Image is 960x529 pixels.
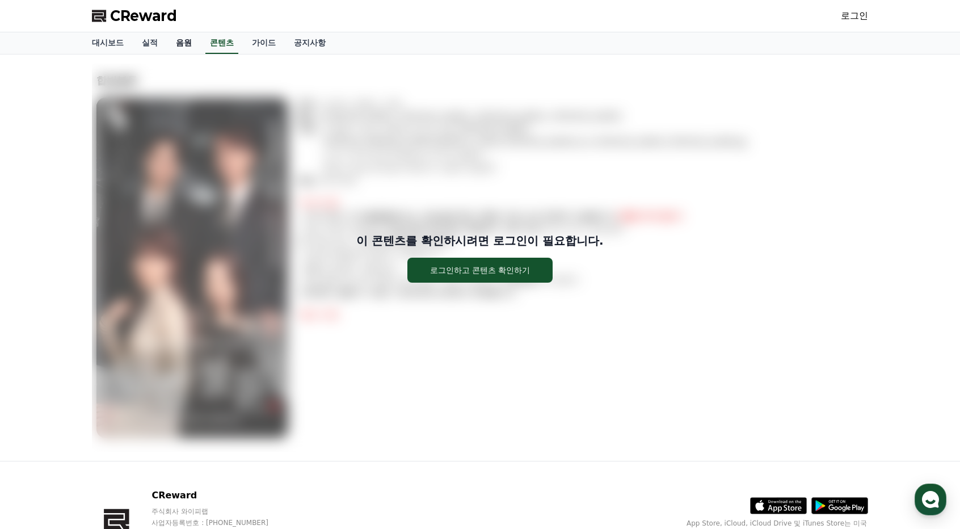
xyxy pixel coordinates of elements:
[167,32,201,54] a: 음원
[151,489,290,502] p: CReward
[83,32,133,54] a: 대시보드
[151,518,290,527] p: 사업자등록번호 : [PHONE_NUMBER]
[146,360,218,388] a: 설정
[205,32,238,54] a: 콘텐츠
[133,32,167,54] a: 실적
[92,7,177,25] a: CReward
[285,32,335,54] a: 공지사항
[243,32,285,54] a: 가이드
[104,377,117,387] span: 대화
[151,507,290,516] p: 주식회사 와이피랩
[3,360,75,388] a: 홈
[175,377,189,386] span: 설정
[841,9,868,23] a: 로그인
[407,258,553,283] button: 로그인하고 콘텐츠 확인하기
[356,233,603,249] p: 이 콘텐츠를 확인하시려면 로그인이 필요합니다.
[75,360,146,388] a: 대화
[110,7,177,25] span: CReward
[430,264,530,276] div: 로그인하고 콘텐츠 확인하기
[36,377,43,386] span: 홈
